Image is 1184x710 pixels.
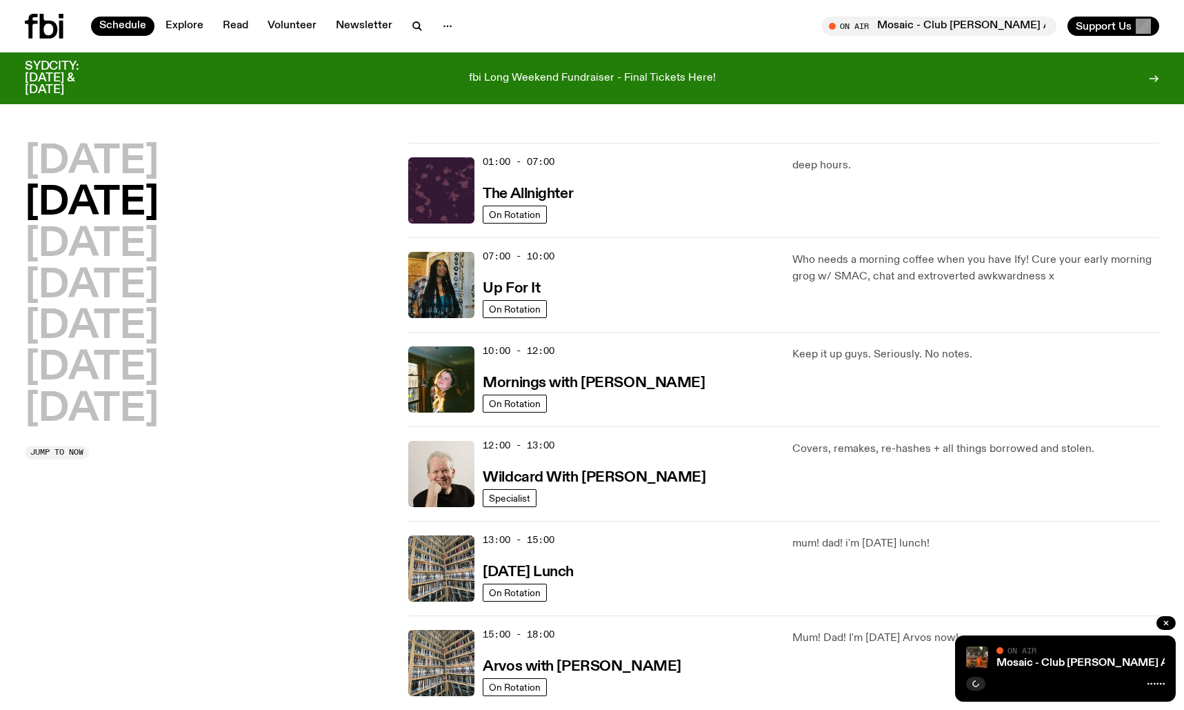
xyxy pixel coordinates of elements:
span: Support Us [1076,20,1132,32]
p: Covers, remakes, re-hashes + all things borrowed and stolen. [792,441,1159,457]
button: [DATE] [25,349,159,388]
h3: The Allnighter [483,187,573,201]
span: On Rotation [489,399,541,409]
p: Mum! Dad! I'm [DATE] Arvos now! [792,630,1159,647]
h3: Wildcard With [PERSON_NAME] [483,471,705,485]
a: Read [214,17,257,36]
span: 13:00 - 15:00 [483,533,554,546]
span: On Rotation [489,304,541,315]
button: [DATE] [25,391,159,429]
button: [DATE] [25,184,159,223]
p: Keep it up guys. Seriously. No notes. [792,346,1159,363]
span: Specialist [489,493,530,504]
img: Stuart is smiling charmingly, wearing a black t-shirt against a stark white background. [408,441,474,507]
span: On Rotation [489,588,541,598]
span: On Rotation [489,682,541,693]
a: On Rotation [483,678,547,696]
button: [DATE] [25,226,159,264]
a: Arvos with [PERSON_NAME] [483,657,681,674]
a: Up For It [483,279,540,296]
a: [DATE] Lunch [483,562,574,580]
a: Mornings with [PERSON_NAME] [483,373,705,391]
img: Tommy and Jono Playing at a fundraiser for Palestine [966,647,988,669]
h3: Up For It [483,282,540,296]
span: 10:00 - 12:00 [483,344,554,357]
a: The Allnighter [483,184,573,201]
span: 15:00 - 18:00 [483,628,554,641]
button: [DATE] [25,308,159,346]
img: Ify - a Brown Skin girl with black braided twists, looking up to the side with her tongue stickin... [408,252,474,318]
p: deep hours. [792,157,1159,174]
a: Newsletter [328,17,401,36]
h3: Mornings with [PERSON_NAME] [483,376,705,391]
p: mum! dad! i'm [DATE] lunch! [792,535,1159,552]
span: Jump to now [30,448,83,456]
span: 01:00 - 07:00 [483,155,554,168]
p: Who needs a morning coffee when you have Ify! Cure your early morning grog w/ SMAC, chat and extr... [792,252,1159,285]
span: 12:00 - 13:00 [483,439,554,452]
a: Specialist [483,489,536,507]
img: A corner shot of the fbi music library [408,535,474,602]
span: On Rotation [489,210,541,220]
button: Support Us [1067,17,1159,36]
span: On Air [1007,646,1036,655]
span: 07:00 - 10:00 [483,250,554,263]
a: Explore [157,17,212,36]
img: Freya smiles coyly as she poses for the image. [408,346,474,413]
button: On AirMosaic - Club [PERSON_NAME] Archive 001 [822,17,1056,36]
a: Wildcard With [PERSON_NAME] [483,468,705,485]
h3: SYDCITY: [DATE] & [DATE] [25,61,113,96]
a: On Rotation [483,206,547,224]
a: Schedule [91,17,154,36]
button: Jump to now [25,446,89,460]
p: fbi Long Weekend Fundraiser - Final Tickets Here! [469,72,716,85]
h3: Arvos with [PERSON_NAME] [483,660,681,674]
a: On Rotation [483,300,547,318]
button: [DATE] [25,267,159,306]
a: On Rotation [483,395,547,413]
h3: [DATE] Lunch [483,565,574,580]
a: On Rotation [483,584,547,602]
button: [DATE] [25,143,159,181]
a: Volunteer [259,17,325,36]
img: A corner shot of the fbi music library [408,630,474,696]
